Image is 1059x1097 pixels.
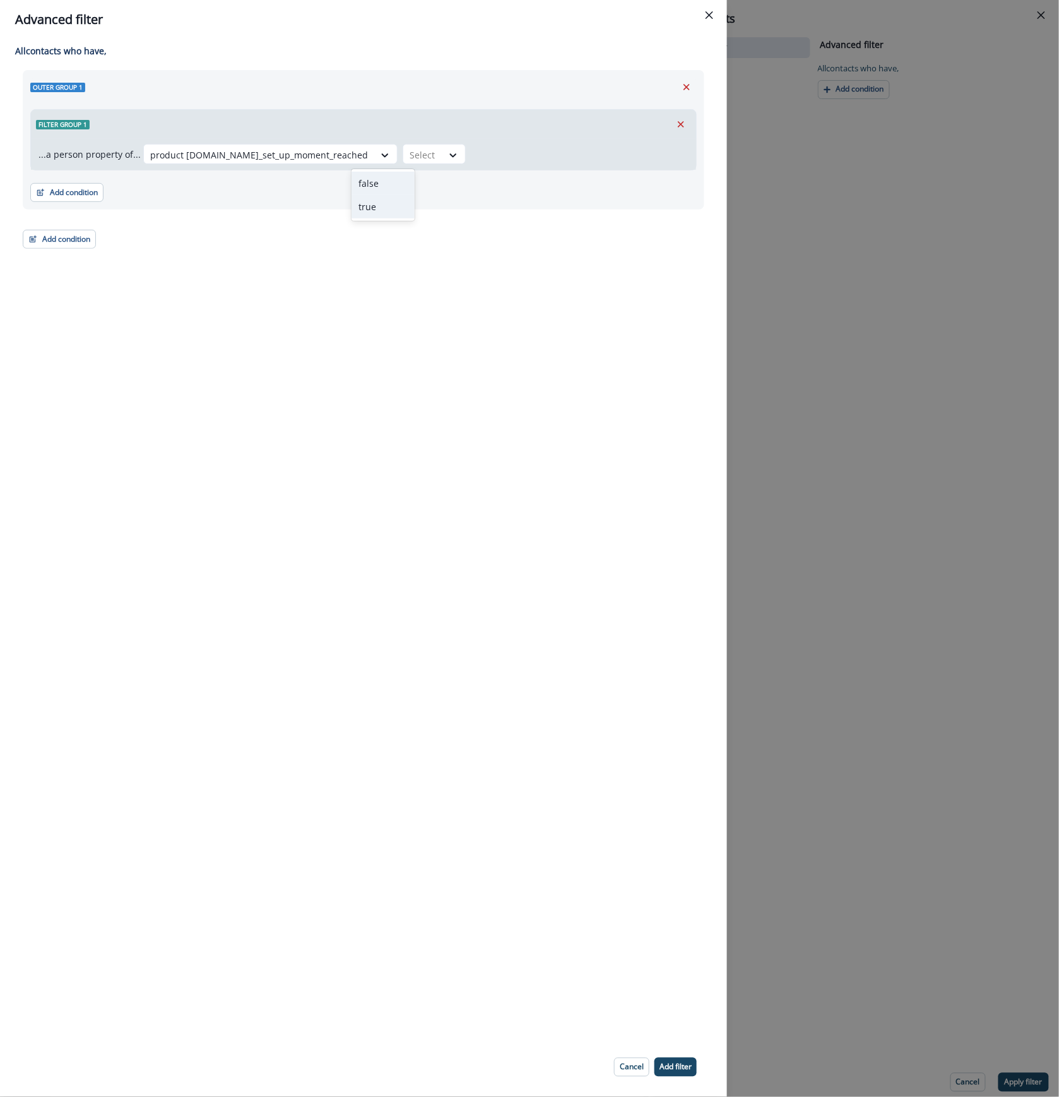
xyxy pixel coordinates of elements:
[36,120,90,129] span: Filter group 1
[352,172,415,195] div: false
[30,83,85,92] span: Outer group 1
[699,5,719,25] button: Close
[677,78,697,97] button: Remove
[15,44,704,57] p: All contact s who have,
[671,115,691,134] button: Remove
[614,1058,649,1077] button: Cancel
[660,1063,692,1072] p: Add filter
[23,230,96,249] button: Add condition
[352,195,415,218] div: true
[620,1063,644,1072] p: Cancel
[654,1058,697,1077] button: Add filter
[38,148,141,161] p: ...a person property of...
[15,10,712,29] div: Advanced filter
[30,183,104,202] button: Add condition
